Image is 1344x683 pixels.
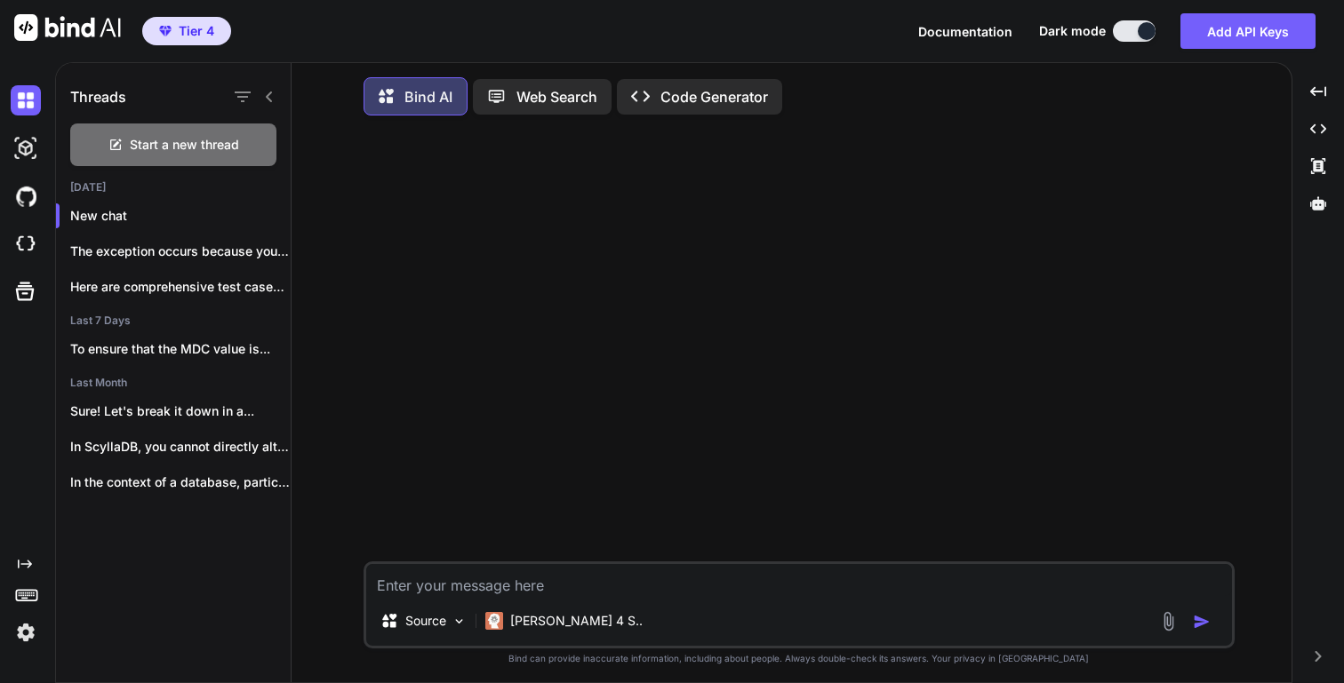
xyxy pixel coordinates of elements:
[70,340,291,358] p: To ensure that the MDC value is...
[11,133,41,163] img: darkAi-studio
[918,22,1012,41] button: Documentation
[56,314,291,328] h2: Last 7 Days
[1039,22,1106,40] span: Dark mode
[918,24,1012,39] span: Documentation
[56,376,291,390] h2: Last Month
[485,612,503,630] img: Claude 4 Sonnet
[516,86,597,107] p: Web Search
[364,652,1235,665] p: Bind can provide inaccurate information, including about people. Always double-check its answers....
[56,180,291,195] h2: [DATE]
[11,229,41,259] img: cloudideIcon
[11,85,41,115] img: darkChat
[1193,613,1211,631] img: icon
[70,473,291,491] p: In the context of a database, particularly...
[660,86,768,107] p: Code Generator
[70,242,291,260] p: The exception occurs because you cannot mock...
[70,86,126,107] h1: Threads
[159,26,172,36] img: premium
[70,278,291,296] p: Here are comprehensive test cases for the...
[510,612,643,630] p: [PERSON_NAME] 4 S..
[404,86,452,107] p: Bind AI
[14,14,121,41] img: Bind AI
[11,181,41,211] img: githubDark
[452,614,467,629] img: Pick Models
[1180,13,1316,49] button: Add API Keys
[1158,611,1179,631] img: attachment
[70,402,291,420] p: Sure! Let's break it down in a...
[142,17,231,45] button: premiumTier 4
[70,438,291,456] p: In ScyllaDB, you cannot directly alter the...
[70,207,291,225] p: New chat
[179,22,214,40] span: Tier 4
[11,617,41,647] img: settings
[130,136,239,154] span: Start a new thread
[405,612,446,630] p: Source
